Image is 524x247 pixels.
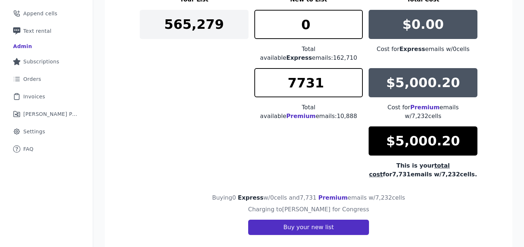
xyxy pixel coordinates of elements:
span: Settings [23,128,45,135]
span: Text rental [23,27,52,35]
span: Express [238,194,264,201]
h4: Charging to [PERSON_NAME] for Congress [248,205,369,214]
div: Admin [13,43,32,50]
a: [PERSON_NAME] Performance [6,106,87,122]
div: This is your for 7,731 emails w/ 7,232 cells. [369,161,477,179]
div: Cost for emails w/ 0 cells [369,45,477,54]
div: Total available emails: 10,888 [254,103,363,121]
div: Cost for emails w/ 7,232 cells [369,103,477,121]
p: $5,000.20 [386,134,460,148]
a: Settings [6,123,87,140]
span: Append cells [23,10,57,17]
p: $5,000.20 [386,75,460,90]
span: Invoices [23,93,45,100]
a: FAQ [6,141,87,157]
a: Invoices [6,89,87,105]
span: [PERSON_NAME] Performance [23,110,78,118]
span: Express [286,54,312,61]
span: Express [400,46,425,52]
button: Buy your new list [248,220,369,235]
span: Premium [286,113,316,119]
p: $0.00 [402,17,444,32]
span: FAQ [23,145,33,153]
div: Total available emails: 162,710 [254,45,363,62]
p: 565,279 [164,17,224,32]
a: Orders [6,71,87,87]
span: Orders [23,75,41,83]
a: Subscriptions [6,54,87,70]
a: Append cells [6,5,87,21]
span: Premium [410,104,440,111]
span: Subscriptions [23,58,59,65]
a: Text rental [6,23,87,39]
h4: Buying 0 w/ 0 cells and 7,731 emails w/ 7,232 cells [212,193,405,202]
span: Premium [318,194,348,201]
